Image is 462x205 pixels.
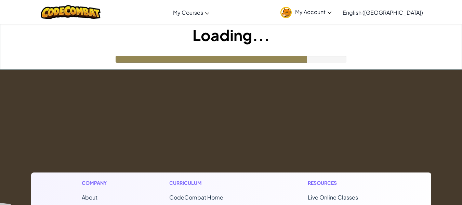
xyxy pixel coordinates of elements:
[170,3,213,22] a: My Courses
[280,7,292,18] img: avatar
[0,24,462,46] h1: Loading...
[82,194,97,201] a: About
[82,179,114,187] h1: Company
[343,9,423,16] span: English ([GEOGRAPHIC_DATA])
[169,179,252,187] h1: Curriculum
[277,1,335,23] a: My Account
[169,194,223,201] span: CodeCombat Home
[308,194,358,201] a: Live Online Classes
[295,8,332,15] span: My Account
[41,5,101,19] img: CodeCombat logo
[173,9,203,16] span: My Courses
[308,179,381,187] h1: Resources
[339,3,426,22] a: English ([GEOGRAPHIC_DATA])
